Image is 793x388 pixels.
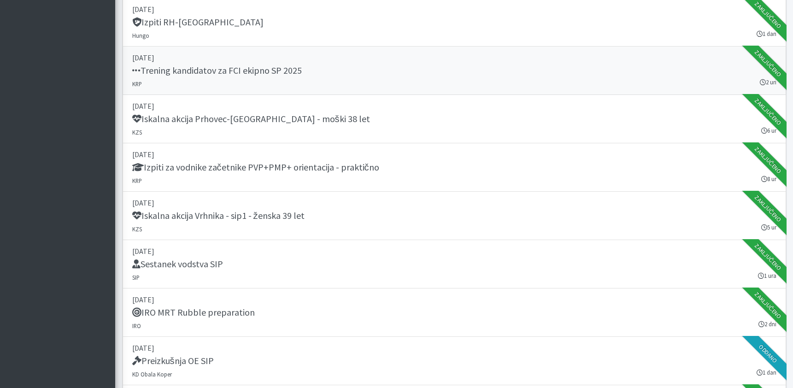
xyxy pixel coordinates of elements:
small: SIP [132,274,140,281]
small: KRP [132,177,142,184]
small: KD Obala Koper [132,370,172,378]
h5: Trening kandidatov za FCI ekipno SP 2025 [132,65,302,76]
h5: Preizkušnja OE SIP [132,355,214,366]
p: [DATE] [132,4,776,15]
h5: Sestanek vodstva SIP [132,259,223,270]
small: KRP [132,80,142,88]
p: [DATE] [132,342,776,353]
a: [DATE] Preizkušnja OE SIP KD Obala Koper 1 dan Oddano [123,337,786,385]
small: IRO [132,322,141,329]
small: Hungo [132,32,149,39]
p: [DATE] [132,294,776,305]
a: [DATE] Iskalna akcija Prhovec-[GEOGRAPHIC_DATA] - moški 38 let KZS 6 ur Zaključeno [123,95,786,143]
p: [DATE] [132,100,776,112]
a: [DATE] Izpiti za vodnike začetnike PVP+PMP+ orientacija - praktično KRP 8 ur Zaključeno [123,143,786,192]
small: KZS [132,129,142,136]
h5: Izpiti za vodnike začetnike PVP+PMP+ orientacija - praktično [132,162,379,173]
a: [DATE] Sestanek vodstva SIP SIP 1 ura Zaključeno [123,240,786,288]
a: [DATE] IRO MRT Rubble preparation IRO 2 dni Zaključeno [123,288,786,337]
h5: Iskalna akcija Prhovec-[GEOGRAPHIC_DATA] - moški 38 let [132,113,370,124]
p: [DATE] [132,52,776,63]
h5: Izpiti RH-[GEOGRAPHIC_DATA] [132,17,264,28]
p: [DATE] [132,246,776,257]
small: KZS [132,225,142,233]
a: [DATE] Iskalna akcija Vrhnika - sip1 - ženska 39 let KZS 5 ur Zaključeno [123,192,786,240]
a: [DATE] Trening kandidatov za FCI ekipno SP 2025 KRP 2 uri Zaključeno [123,47,786,95]
h5: Iskalna akcija Vrhnika - sip1 - ženska 39 let [132,210,305,221]
h5: IRO MRT Rubble preparation [132,307,255,318]
p: [DATE] [132,197,776,208]
p: [DATE] [132,149,776,160]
